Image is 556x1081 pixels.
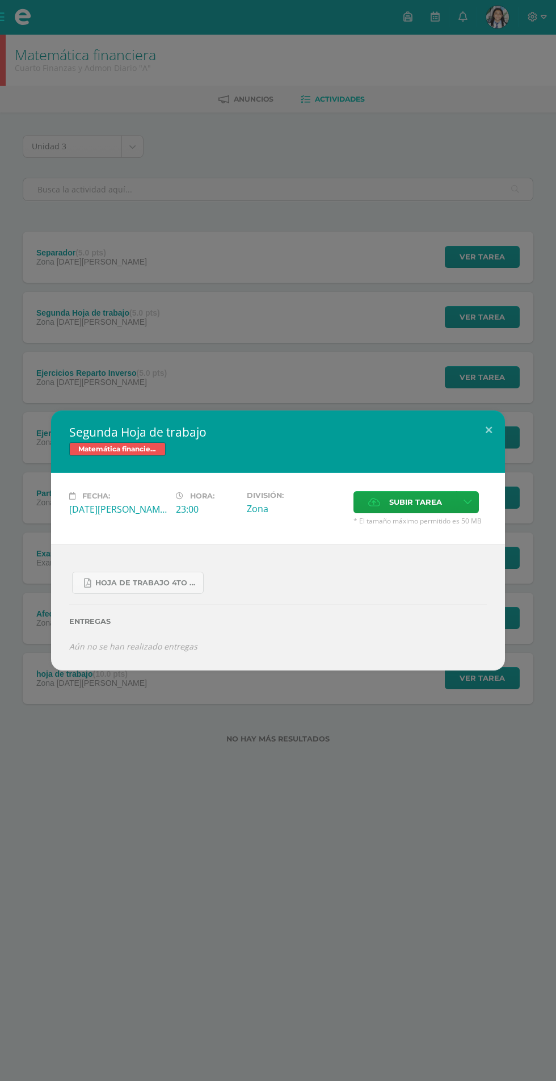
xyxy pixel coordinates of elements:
[69,617,487,626] label: Entregas
[95,579,197,588] span: Hoja de Trabajo 4to finanzas.pdf
[72,572,204,594] a: Hoja de Trabajo 4to finanzas.pdf
[473,410,505,449] button: Close (Esc)
[247,502,344,515] div: Zona
[353,516,487,526] span: * El tamaño máximo permitido es 50 MB
[190,492,214,500] span: Hora:
[69,442,166,456] span: Matemática financiera
[389,492,442,513] span: Subir tarea
[69,503,167,516] div: [DATE][PERSON_NAME]
[247,491,344,500] label: División:
[176,503,238,516] div: 23:00
[82,492,110,500] span: Fecha:
[69,424,487,440] h2: Segunda Hoja de trabajo
[69,641,197,652] i: Aún no se han realizado entregas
